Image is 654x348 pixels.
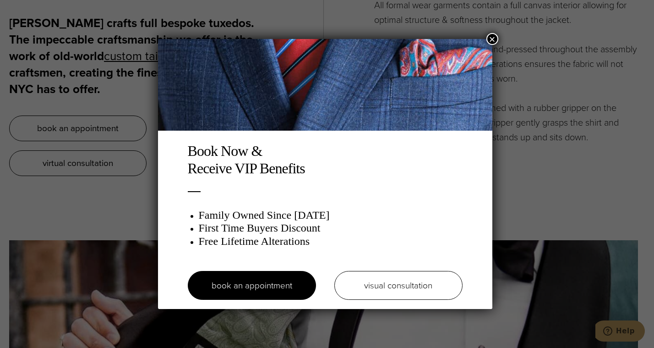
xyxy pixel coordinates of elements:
[188,142,463,177] h2: Book Now & Receive VIP Benefits
[21,6,39,15] span: Help
[486,33,498,45] button: Close
[199,221,463,235] h3: First Time Buyers Discount
[188,271,316,300] a: book an appointment
[334,271,463,300] a: visual consultation
[199,209,463,222] h3: Family Owned Since [DATE]
[199,235,463,248] h3: Free Lifetime Alterations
